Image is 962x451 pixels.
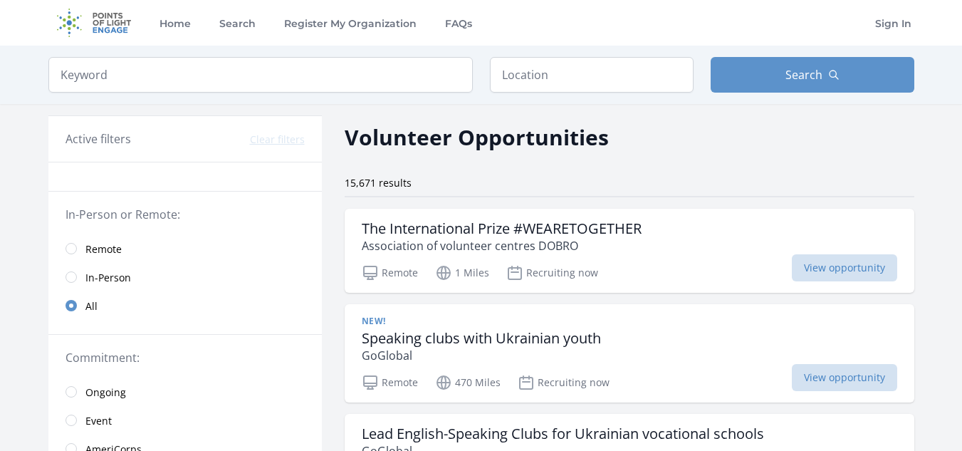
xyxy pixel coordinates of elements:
p: Association of volunteer centres DOBRO [362,237,642,254]
span: Search [785,66,822,83]
span: All [85,299,98,313]
span: View opportunity [792,364,897,391]
p: Recruiting now [518,374,610,391]
a: Remote [48,234,322,263]
input: Location [490,57,694,93]
h2: Volunteer Opportunities [345,121,609,153]
a: All [48,291,322,320]
legend: In-Person or Remote: [66,206,305,223]
p: 1 Miles [435,264,489,281]
span: In-Person [85,271,131,285]
h3: Active filters [66,130,131,147]
p: Remote [362,374,418,391]
a: New! Speaking clubs with Ukrainian youth GoGlobal Remote 470 Miles Recruiting now View opportunity [345,304,914,403]
a: Event [48,406,322,435]
button: Search [711,57,914,93]
span: New! [362,316,386,327]
span: 15,671 results [345,176,412,190]
p: GoGlobal [362,347,601,364]
legend: Commitment: [66,349,305,366]
p: 470 Miles [435,374,501,391]
a: The International Prize #WEARETOGETHER Association of volunteer centres DOBRO Remote 1 Miles Recr... [345,209,914,293]
span: View opportunity [792,254,897,281]
h3: The International Prize #WEARETOGETHER [362,220,642,237]
span: Event [85,414,112,428]
a: In-Person [48,263,322,291]
h3: Speaking clubs with Ukrainian youth [362,330,601,347]
a: Ongoing [48,378,322,406]
input: Keyword [48,57,473,93]
button: Clear filters [250,133,305,147]
span: Remote [85,242,122,256]
span: Ongoing [85,385,126,400]
p: Recruiting now [506,264,598,281]
h3: Lead English-Speaking Clubs for Ukrainian vocational schools [362,425,764,442]
p: Remote [362,264,418,281]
